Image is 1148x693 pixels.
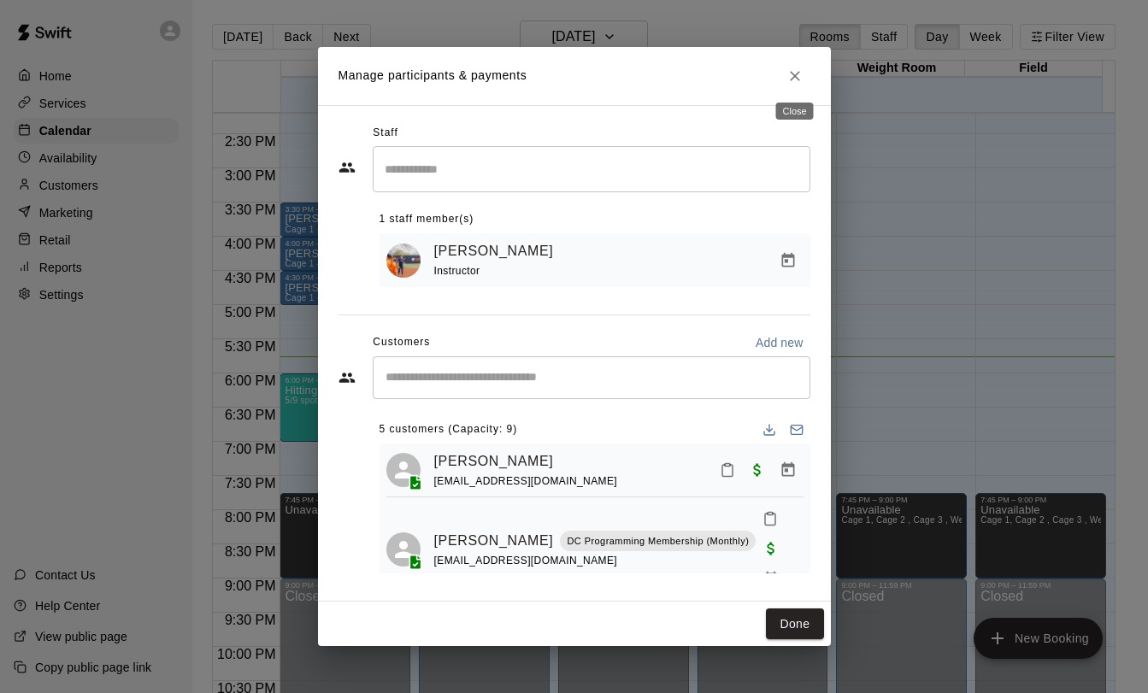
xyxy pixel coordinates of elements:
[386,244,421,278] img: Kailee Powell
[373,146,810,191] div: Search staff
[434,475,618,487] span: [EMAIL_ADDRESS][DOMAIN_NAME]
[339,369,356,386] svg: Customers
[434,240,554,262] a: [PERSON_NAME]
[749,329,810,356] button: Add new
[339,67,527,85] p: Manage participants & payments
[756,541,786,555] span: Paid with Wallet
[380,206,474,233] span: 1 staff member(s)
[339,159,356,176] svg: Staff
[373,356,810,399] div: Start typing to search customers...
[373,120,397,147] span: Staff
[776,103,814,120] div: Close
[434,530,554,552] a: [PERSON_NAME]
[373,329,430,356] span: Customers
[756,416,783,443] button: Download list
[756,564,786,595] button: Manage bookings & payment
[780,61,810,91] button: Close
[773,245,804,276] button: Manage bookings & payment
[766,608,823,640] button: Done
[756,504,785,533] button: Mark attendance
[783,416,810,443] button: Email participants
[773,455,804,485] button: Manage bookings & payment
[386,453,421,487] div: Alexis Espinoza
[380,416,518,443] span: 5 customers (Capacity: 9)
[567,534,749,549] p: DC Programming Membership (Monthly)
[434,555,618,567] span: [EMAIL_ADDRESS][DOMAIN_NAME]
[756,334,804,351] p: Add new
[713,455,742,485] button: Mark attendance
[434,450,554,473] a: [PERSON_NAME]
[434,265,480,277] span: Instructor
[742,461,773,476] span: Paid with Card
[386,532,421,567] div: AUDREY reza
